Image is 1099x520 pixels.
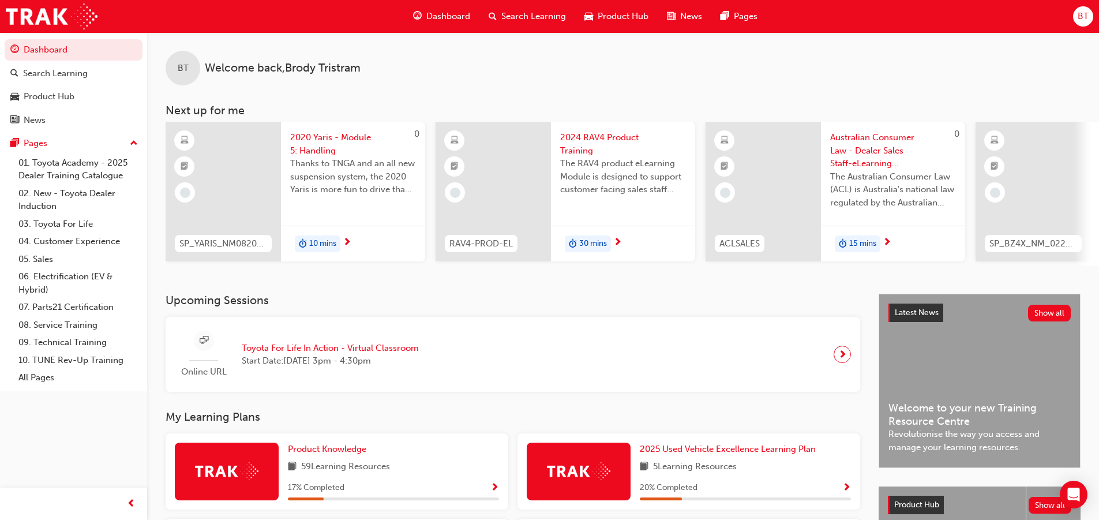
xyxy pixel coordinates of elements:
[24,137,47,150] div: Pages
[290,131,416,157] span: 2020 Yaris - Module 5: Handling
[23,67,88,80] div: Search Learning
[490,483,499,493] span: Show Progress
[5,39,142,61] a: Dashboard
[575,5,658,28] a: car-iconProduct Hub
[894,500,939,510] span: Product Hub
[719,237,760,250] span: ACLSALES
[991,159,999,174] span: booktick-icon
[640,460,648,474] span: book-icon
[5,63,142,84] a: Search Learning
[888,402,1071,428] span: Welcome to your new Training Resource Centre
[1028,305,1071,321] button: Show all
[343,238,351,248] span: next-icon
[178,62,189,75] span: BT
[301,460,390,474] span: 59 Learning Resources
[299,237,307,252] span: duration-icon
[180,188,190,198] span: learningRecordVerb_NONE-icon
[991,133,999,148] span: learningResourceType_ELEARNING-icon
[711,5,767,28] a: pages-iconPages
[838,346,847,362] span: next-icon
[734,10,757,23] span: Pages
[888,428,1071,454] span: Revolutionise the way you access and manage your learning resources.
[14,334,142,351] a: 09. Technical Training
[200,334,208,348] span: sessionType_ONLINE_URL-icon
[830,131,956,170] span: Australian Consumer Law - Dealer Sales Staff-eLearning module
[10,139,19,149] span: pages-icon
[598,10,648,23] span: Product Hub
[14,369,142,387] a: All Pages
[205,62,361,75] span: Welcome back , Brody Tristram
[879,294,1081,468] a: Latest NewsShow allWelcome to your new Training Resource CentreRevolutionise the way you access a...
[14,215,142,233] a: 03. Toyota For Life
[10,92,19,102] span: car-icon
[451,159,459,174] span: booktick-icon
[10,45,19,55] span: guage-icon
[127,497,136,511] span: prev-icon
[1029,497,1072,514] button: Show all
[10,115,19,126] span: news-icon
[560,131,686,157] span: 2024 RAV4 Product Training
[640,481,697,495] span: 20 % Completed
[895,308,939,317] span: Latest News
[883,238,891,248] span: next-icon
[547,462,610,480] img: Trak
[954,129,959,139] span: 0
[14,250,142,268] a: 05. Sales
[436,122,695,261] a: RAV4-PROD-EL2024 RAV4 Product TrainingThe RAV4 product eLearning Module is designed to support cu...
[989,237,1077,250] span: SP_BZ4X_NM_0224_EL01
[288,444,366,454] span: Product Knowledge
[14,185,142,215] a: 02. New - Toyota Dealer Induction
[667,9,676,24] span: news-icon
[242,342,419,355] span: Toyota For Life In Action - Virtual Classroom
[501,10,566,23] span: Search Learning
[888,496,1071,514] a: Product HubShow all
[175,326,851,383] a: Online URLToyota For Life In Action - Virtual ClassroomStart Date:[DATE] 3pm - 4:30pm
[990,188,1000,198] span: learningRecordVerb_NONE-icon
[720,188,730,198] span: learningRecordVerb_NONE-icon
[5,37,142,133] button: DashboardSearch LearningProduct HubNews
[181,159,189,174] span: booktick-icon
[181,133,189,148] span: learningResourceType_ELEARNING-icon
[24,90,74,103] div: Product Hub
[450,188,460,198] span: learningRecordVerb_NONE-icon
[1060,481,1087,508] div: Open Intercom Messenger
[290,157,416,196] span: Thanks to TNGA and an all new suspension system, the 2020 Yaris is more fun to drive than ever be...
[640,444,816,454] span: 2025 Used Vehicle Excellence Learning Plan
[14,298,142,316] a: 07. Parts21 Certification
[842,481,851,495] button: Show Progress
[414,129,419,139] span: 0
[839,237,847,252] span: duration-icon
[195,462,258,480] img: Trak
[579,237,607,250] span: 30 mins
[24,114,46,127] div: News
[653,460,737,474] span: 5 Learning Resources
[166,122,425,261] a: 0SP_YARIS_NM0820_EL_052020 Yaris - Module 5: HandlingThanks to TNGA and an all new suspension sys...
[613,238,622,248] span: next-icon
[5,110,142,131] a: News
[830,170,956,210] span: The Australian Consumer Law (ACL) is Australia's national law regulated by the Australian Competi...
[147,104,1099,117] h3: Next up for me
[179,237,267,250] span: SP_YARIS_NM0820_EL_05
[10,69,18,79] span: search-icon
[479,5,575,28] a: search-iconSearch Learning
[288,481,344,495] span: 17 % Completed
[490,481,499,495] button: Show Progress
[6,3,97,29] img: Trak
[14,233,142,250] a: 04. Customer Experience
[130,136,138,151] span: up-icon
[451,133,459,148] span: learningResourceType_ELEARNING-icon
[569,237,577,252] span: duration-icon
[5,133,142,154] button: Pages
[14,154,142,185] a: 01. Toyota Academy - 2025 Dealer Training Catalogue
[242,354,419,368] span: Start Date: [DATE] 3pm - 4:30pm
[640,443,820,456] a: 2025 Used Vehicle Excellence Learning Plan
[413,9,422,24] span: guage-icon
[166,410,860,424] h3: My Learning Plans
[706,122,965,261] a: 0ACLSALESAustralian Consumer Law - Dealer Sales Staff-eLearning moduleThe Australian Consumer Law...
[1073,6,1093,27] button: BT
[14,351,142,369] a: 10. TUNE Rev-Up Training
[404,5,479,28] a: guage-iconDashboard
[309,237,336,250] span: 10 mins
[584,9,593,24] span: car-icon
